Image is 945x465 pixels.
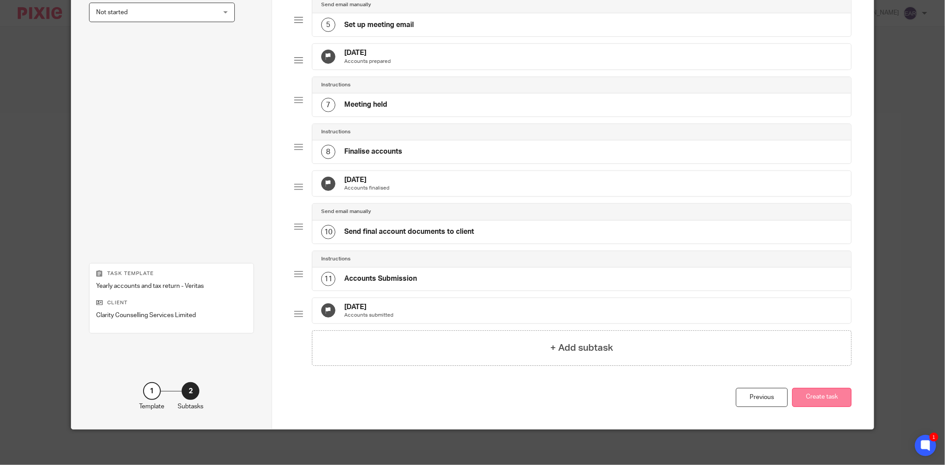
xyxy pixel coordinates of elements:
[321,225,335,239] div: 10
[96,282,247,291] p: Yearly accounts and tax return - Veritas
[96,311,247,320] p: Clarity Counselling Services Limited
[321,1,371,8] h4: Send email manually
[321,208,371,215] h4: Send email manually
[344,175,389,185] h4: [DATE]
[321,145,335,159] div: 8
[178,402,203,411] p: Subtasks
[143,382,161,400] div: 1
[792,388,852,407] button: Create task
[344,274,417,283] h4: Accounts Submission
[550,341,613,355] h4: + Add subtask
[344,58,391,65] p: Accounts prepared
[344,100,387,109] h4: Meeting held
[321,98,335,112] div: 7
[96,299,247,306] p: Client
[344,20,414,30] h4: Set up meeting email
[736,388,788,407] div: Previous
[344,185,389,192] p: Accounts finalised
[929,433,938,442] div: 1
[344,147,402,156] h4: Finalise accounts
[182,382,199,400] div: 2
[344,48,391,58] h4: [DATE]
[96,270,247,277] p: Task template
[321,128,350,136] h4: Instructions
[321,272,335,286] div: 11
[96,9,128,15] span: Not started
[139,402,164,411] p: Template
[321,81,350,89] h4: Instructions
[344,227,474,236] h4: Send final account documents to client
[321,256,350,263] h4: Instructions
[321,18,335,32] div: 5
[344,312,393,319] p: Accounts submitted
[344,302,393,312] h4: [DATE]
